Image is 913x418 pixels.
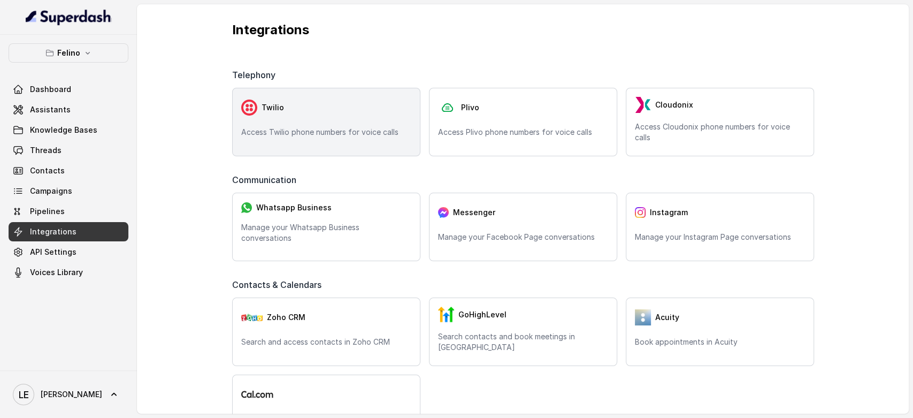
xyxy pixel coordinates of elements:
[9,100,128,119] a: Assistants
[9,222,128,241] a: Integrations
[458,309,507,320] span: GoHighLevel
[241,337,411,347] p: Search and access contacts in Zoho CRM
[232,278,326,291] span: Contacts & Calendars
[26,9,112,26] img: light.svg
[9,141,128,160] a: Threads
[438,100,457,116] img: plivo.d3d850b57a745af99832d897a96997ac.svg
[19,389,29,400] text: LE
[635,121,805,143] p: Access Cloudonix phone numbers for voice calls
[438,331,608,353] p: Search contacts and book meetings in [GEOGRAPHIC_DATA]
[9,263,128,282] a: Voices Library
[262,102,284,113] span: Twilio
[30,186,72,196] span: Campaigns
[9,161,128,180] a: Contacts
[655,100,693,110] span: Cloudonix
[30,267,83,278] span: Voices Library
[453,207,495,218] span: Messenger
[9,181,128,201] a: Campaigns
[9,242,128,262] a: API Settings
[30,247,76,257] span: API Settings
[30,226,76,237] span: Integrations
[241,314,263,321] img: zohoCRM.b78897e9cd59d39d120b21c64f7c2b3a.svg
[635,97,651,113] img: LzEnlUgADIwsuYwsTIxNLkxQDEyBEgDTDZAMjs1Qgy9jUyMTMxBzEB8uASKBKLgDqFxF08kI1lQAAAABJRU5ErkJggg==
[9,43,128,63] button: Felino
[9,80,128,99] a: Dashboard
[232,69,280,81] span: Telephony
[267,312,305,323] span: Zoho CRM
[438,207,449,218] img: messenger.2e14a0163066c29f9ca216c7989aa592.svg
[635,207,646,218] img: instagram.04eb0078a085f83fc525.png
[232,21,814,39] p: Integrations
[635,309,651,325] img: 5vvjV8cQY1AVHSZc2N7qU9QabzYIM+zpgiA0bbq9KFoni1IQNE8dHPp0leJjYW31UJeOyZnSBUO77gdMaNhFCgpjLZzFnVhVC...
[30,84,71,95] span: Dashboard
[232,173,301,186] span: Communication
[241,127,411,138] p: Access Twilio phone numbers for voice calls
[9,120,128,140] a: Knowledge Bases
[241,100,257,116] img: twilio.7c09a4f4c219fa09ad352260b0a8157b.svg
[30,206,65,217] span: Pipelines
[650,207,688,218] span: Instagram
[241,222,411,244] p: Manage your Whatsapp Business conversations
[256,202,332,213] span: Whatsapp Business
[57,47,80,59] p: Felino
[655,312,679,323] span: Acuity
[9,202,128,221] a: Pipelines
[438,232,608,242] p: Manage your Facebook Page conversations
[30,145,62,156] span: Threads
[635,232,805,242] p: Manage your Instagram Page conversations
[241,391,273,398] img: logo.svg
[461,102,479,113] span: Plivo
[241,202,252,213] img: whatsapp.f50b2aaae0bd8934e9105e63dc750668.svg
[30,125,97,135] span: Knowledge Bases
[30,104,71,115] span: Assistants
[30,165,65,176] span: Contacts
[9,379,128,409] a: [PERSON_NAME]
[438,307,454,323] img: GHL.59f7fa3143240424d279.png
[41,389,102,400] span: [PERSON_NAME]
[635,337,805,347] p: Book appointments in Acuity
[438,127,608,138] p: Access Plivo phone numbers for voice calls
